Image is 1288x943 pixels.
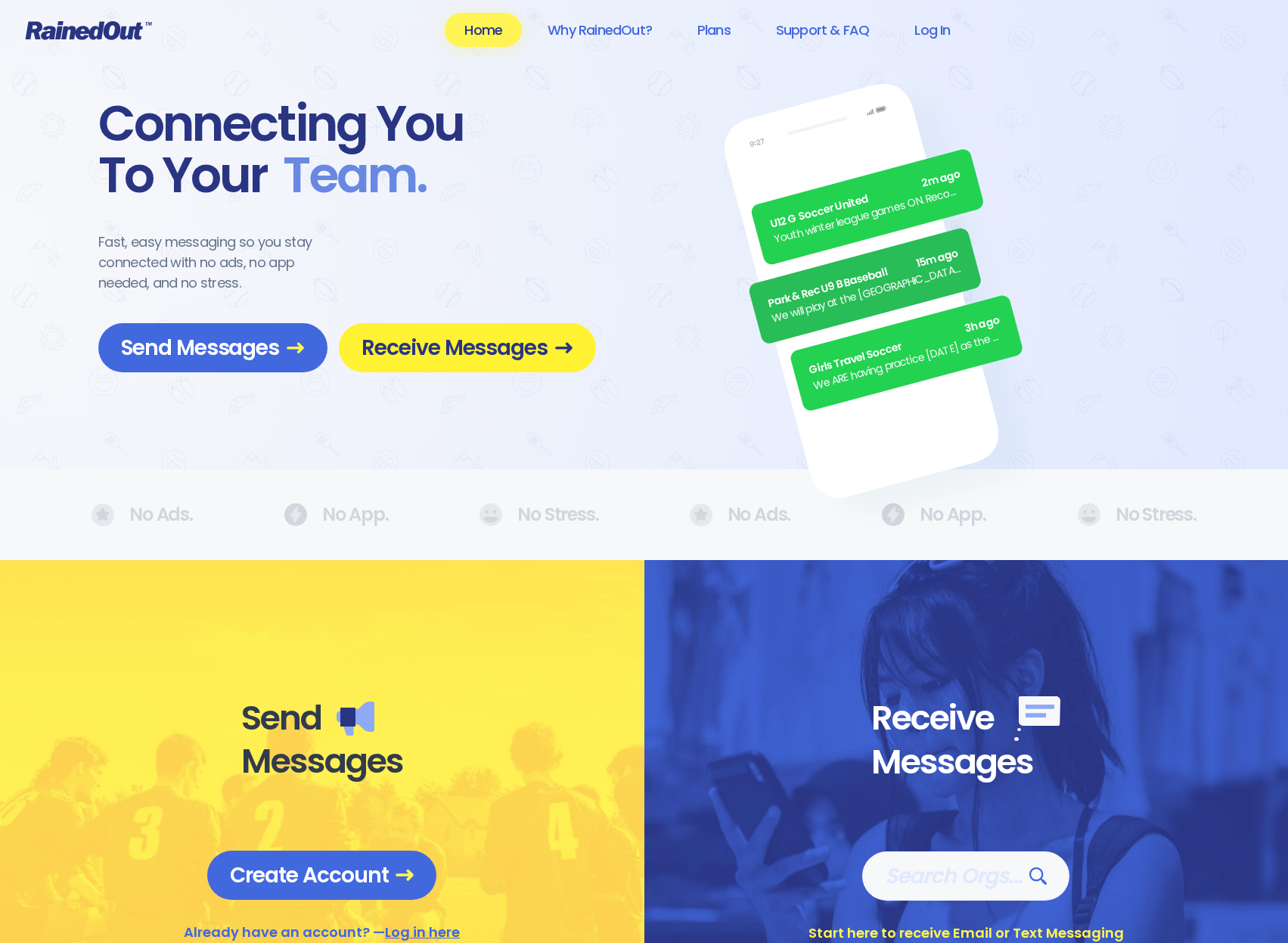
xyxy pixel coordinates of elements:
img: No Ads. [284,503,307,526]
div: Receive [871,696,1060,741]
span: Send Messages [121,335,305,361]
span: Receive Messages [362,335,573,361]
div: No App. [284,503,389,526]
img: No Ads. [881,503,905,526]
div: Youth winter league games ON. Recommend running shoes/sneakers for players as option for footwear. [772,182,967,248]
div: No Stress. [1077,503,1196,526]
span: 15m ago [914,245,960,272]
div: Already have an account? — [184,923,460,942]
a: Log In [895,13,970,47]
img: Receive messages [1014,696,1060,741]
div: No Stress. [479,503,598,526]
div: Park & Rec U9 B Baseball [766,245,961,312]
a: Plans [678,13,750,47]
span: Team . [268,150,427,201]
div: U12 G Soccer United [768,167,963,233]
a: Support & FAQ [756,13,889,47]
div: Girls Travel Soccer [807,313,1001,379]
div: No Ads. [690,503,791,527]
img: No Ads. [479,503,502,526]
div: Connecting You To Your [98,98,596,201]
div: No Ads. [92,503,193,527]
span: Create Account [230,862,414,889]
span: Search Orgs… [885,863,1047,889]
a: Send Messages [98,323,327,372]
span: 2m ago [920,167,962,192]
img: Send messages [337,702,374,736]
a: Why RainedOut? [528,13,672,47]
div: Messages [871,741,1060,783]
a: Create Account [207,851,436,900]
a: Receive Messages [339,323,596,372]
span: 3h ago [963,313,1001,338]
a: Log in here [385,923,460,941]
div: Fast, easy messaging so you stay connected with no ads, no app needed, and no stress. [98,232,340,293]
div: No App. [881,503,986,526]
div: Send [241,697,403,739]
a: Search Orgs… [862,851,1069,901]
img: No Ads. [92,503,114,527]
a: Home [445,13,522,47]
div: Start here to receive Email or Text Messaging [808,923,1124,943]
div: Messages [241,740,403,783]
img: No Ads. [690,503,712,527]
img: No Ads. [1077,503,1100,526]
div: We ARE having practice [DATE] as the sun is finally out. [812,328,1006,394]
div: We will play at the [GEOGRAPHIC_DATA]. Wear white, be at the field by 5pm. [770,260,964,327]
